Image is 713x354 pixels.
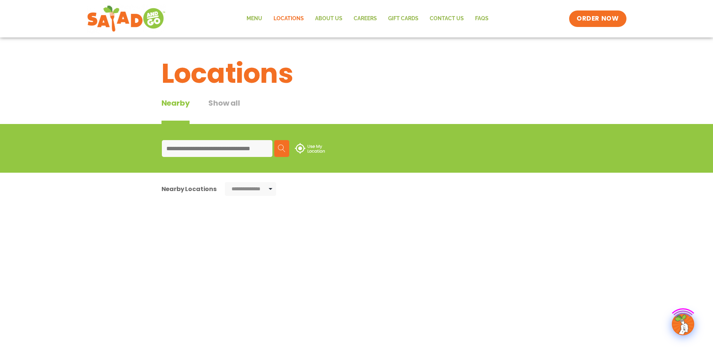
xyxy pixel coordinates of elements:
a: Contact Us [424,10,469,27]
a: Careers [348,10,383,27]
a: Menu [241,10,268,27]
div: Tabbed content [161,97,259,124]
a: FAQs [469,10,494,27]
h1: Locations [161,53,552,94]
span: ORDER NOW [577,14,619,23]
img: new-SAG-logo-768×292 [87,4,166,34]
a: About Us [309,10,348,27]
button: Show all [208,97,240,124]
img: use-location.svg [295,143,325,154]
a: GIFT CARDS [383,10,424,27]
a: Locations [268,10,309,27]
img: search.svg [278,145,285,152]
nav: Menu [241,10,494,27]
div: Nearby Locations [161,184,217,194]
div: Nearby [161,97,190,124]
a: ORDER NOW [569,10,626,27]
